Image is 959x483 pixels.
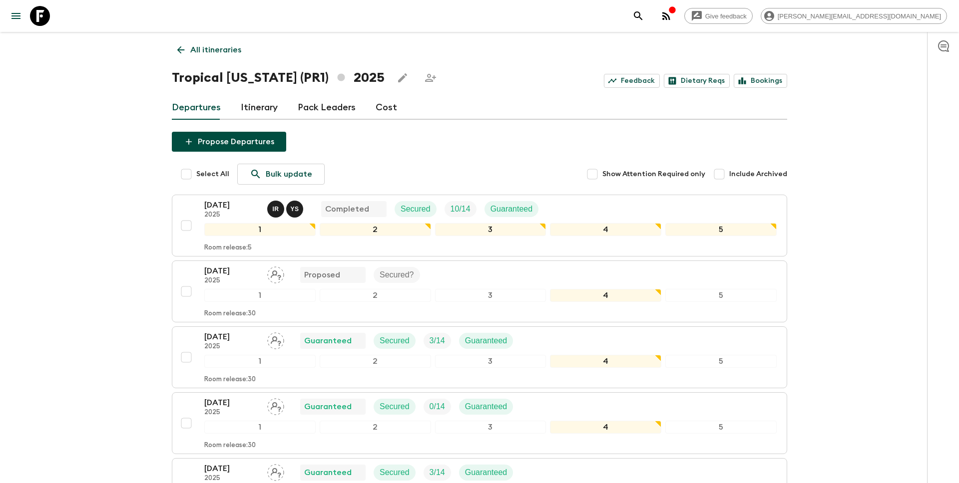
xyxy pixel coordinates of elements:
[374,465,416,481] div: Secured
[430,467,445,479] p: 3 / 14
[241,96,278,120] a: Itinerary
[320,355,431,368] div: 2
[550,289,661,302] div: 4
[374,333,416,349] div: Secured
[421,68,441,88] span: Share this itinerary
[761,8,947,24] div: [PERSON_NAME][EMAIL_ADDRESS][DOMAIN_NAME]
[550,223,661,236] div: 4
[604,74,660,88] a: Feedback
[237,164,325,185] a: Bulk update
[320,421,431,434] div: 2
[320,289,431,302] div: 2
[380,401,410,413] p: Secured
[298,96,356,120] a: Pack Leaders
[435,223,546,236] div: 3
[325,203,369,215] p: Completed
[190,44,241,56] p: All itineraries
[380,467,410,479] p: Secured
[304,269,340,281] p: Proposed
[445,201,477,217] div: Trip Fill
[395,201,437,217] div: Secured
[465,467,507,479] p: Guaranteed
[304,467,352,479] p: Guaranteed
[304,401,352,413] p: Guaranteed
[374,267,420,283] div: Secured?
[550,355,661,368] div: 4
[628,6,648,26] button: search adventures
[204,442,256,450] p: Room release: 30
[684,8,753,24] a: Give feedback
[172,260,787,322] button: [DATE]2025Assign pack leaderProposedSecured?12345Room release:30
[435,421,546,434] div: 3
[267,269,284,277] span: Assign pack leader
[380,269,414,281] p: Secured?
[430,335,445,347] p: 3 / 14
[320,223,431,236] div: 2
[266,168,312,180] p: Bulk update
[204,421,316,434] div: 1
[465,401,507,413] p: Guaranteed
[430,401,445,413] p: 0 / 14
[204,475,259,483] p: 2025
[602,169,705,179] span: Show Attention Required only
[204,343,259,351] p: 2025
[172,326,787,388] button: [DATE]2025Assign pack leaderGuaranteedSecuredTrip FillGuaranteed12345Room release:30
[664,74,730,88] a: Dietary Reqs
[204,277,259,285] p: 2025
[267,401,284,409] span: Assign pack leader
[451,203,471,215] p: 10 / 14
[204,331,259,343] p: [DATE]
[665,289,777,302] div: 5
[196,169,229,179] span: Select All
[734,74,787,88] a: Bookings
[665,421,777,434] div: 5
[490,203,533,215] p: Guaranteed
[204,310,256,318] p: Room release: 30
[204,355,316,368] div: 1
[435,289,546,302] div: 3
[435,355,546,368] div: 3
[172,392,787,454] button: [DATE]2025Assign pack leaderGuaranteedSecuredTrip FillGuaranteed12345Room release:30
[550,421,661,434] div: 4
[204,289,316,302] div: 1
[424,465,451,481] div: Trip Fill
[267,467,284,475] span: Assign pack leader
[204,409,259,417] p: 2025
[665,223,777,236] div: 5
[204,265,259,277] p: [DATE]
[304,335,352,347] p: Guaranteed
[772,12,947,20] span: [PERSON_NAME][EMAIL_ADDRESS][DOMAIN_NAME]
[204,397,259,409] p: [DATE]
[172,40,247,60] a: All itineraries
[172,195,787,256] button: [DATE]2025Isabel Rosario, Yinamalia SuarezCompletedSecuredTrip FillGuaranteed12345Room release:5
[465,335,507,347] p: Guaranteed
[204,244,252,252] p: Room release: 5
[204,223,316,236] div: 1
[393,68,413,88] button: Edit this itinerary
[424,333,451,349] div: Trip Fill
[172,96,221,120] a: Departures
[204,199,259,211] p: [DATE]
[172,68,385,88] h1: Tropical [US_STATE] (PR1) 2025
[374,399,416,415] div: Secured
[204,463,259,475] p: [DATE]
[424,399,451,415] div: Trip Fill
[401,203,431,215] p: Secured
[204,211,259,219] p: 2025
[380,335,410,347] p: Secured
[700,12,752,20] span: Give feedback
[376,96,397,120] a: Cost
[267,204,305,212] span: Isabel Rosario, Yinamalia Suarez
[204,376,256,384] p: Room release: 30
[267,335,284,343] span: Assign pack leader
[6,6,26,26] button: menu
[729,169,787,179] span: Include Archived
[665,355,777,368] div: 5
[172,132,286,152] button: Propose Departures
